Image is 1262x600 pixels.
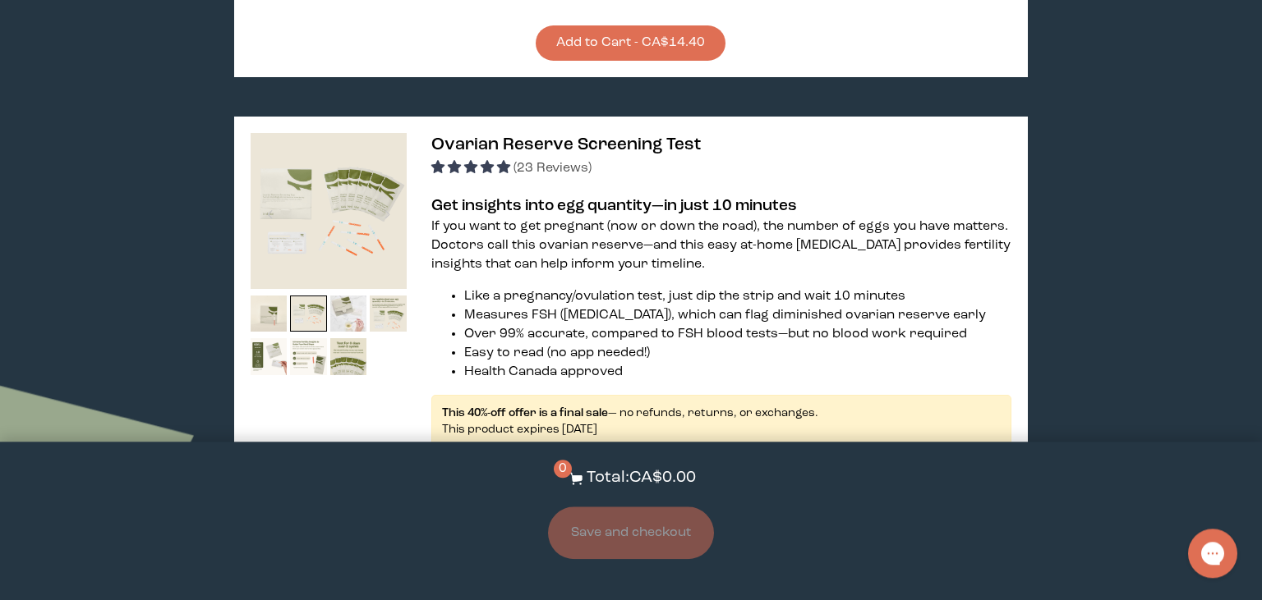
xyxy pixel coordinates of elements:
[251,133,407,289] img: thumbnail image
[464,306,1011,325] li: Measures FSH ([MEDICAL_DATA]), which can flag diminished ovarian reserve early
[464,363,1011,382] li: Health Canada approved
[251,295,288,332] img: thumbnail image
[330,295,367,332] img: thumbnail image
[536,25,725,61] button: Add to Cart - CA$14.40
[290,338,327,375] img: thumbnail image
[431,198,797,214] b: Get insights into egg quantity—in just 10 minutes
[431,162,514,175] span: 4.91 stars
[330,338,367,375] img: thumbnail image
[251,338,288,375] img: thumbnail image
[548,506,714,559] button: Save and checkout
[370,295,407,332] img: thumbnail image
[554,460,572,478] span: 0
[431,218,1011,274] p: If you want to get pregnant (now or down the road), the number of eggs you have matters. Doctors ...
[442,407,608,419] strong: This 40%-off offer is a final sale
[514,162,592,175] span: (23 Reviews)
[464,287,1011,306] li: Like a pregnancy/ovulation test, just dip the strip and wait 10 minutes
[464,325,1011,344] li: Over 99% accurate, compared to FSH blood tests—but no blood work required
[431,136,701,153] span: Ovarian Reserve Screening Test
[587,466,696,490] p: Total: CA$0.00
[431,395,1011,448] div: — no refunds, returns, or exchanges. This product expires [DATE]
[290,295,327,332] img: thumbnail image
[1180,523,1246,584] iframe: Gorgias live chat messenger
[464,344,1011,363] li: Easy to read (no app needed!)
